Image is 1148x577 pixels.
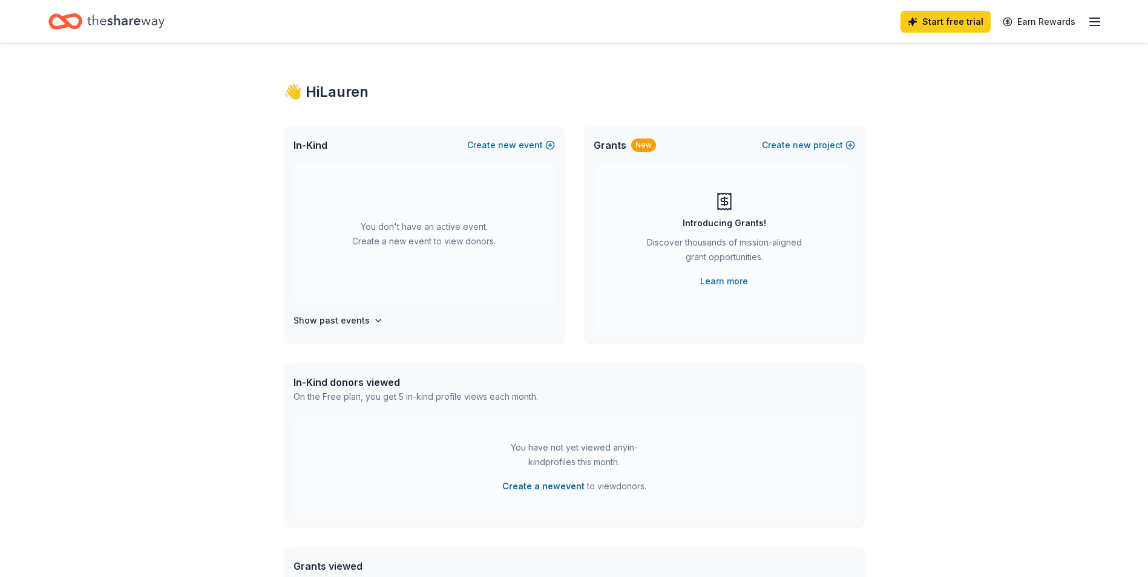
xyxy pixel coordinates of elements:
div: On the Free plan, you get 5 in-kind profile views each month. [294,390,538,404]
span: In-Kind [294,138,327,152]
div: Grants viewed [294,559,531,573]
button: Show past events [294,313,383,328]
span: to view donors . [502,479,646,494]
a: Learn more [700,274,748,288]
span: new [498,138,516,152]
a: Home [48,7,165,36]
h4: Show past events [294,313,370,328]
div: Introducing Grants! [683,216,766,230]
a: Earn Rewards [995,11,1083,33]
button: Createnewevent [467,138,555,152]
button: Createnewproject [762,138,855,152]
div: Discover thousands of mission-aligned grant opportunities. [642,235,807,269]
a: Start free trial [900,11,991,33]
div: 👋 Hi Lauren [284,82,865,102]
div: In-Kind donors viewed [294,375,538,390]
button: Create a newevent [502,479,585,494]
div: You have not yet viewed any in-kind profiles this month. [499,440,650,469]
div: New [631,139,656,152]
div: You don't have an active event. Create a new event to view donors. [294,165,555,304]
span: Grants [594,138,626,152]
span: new [793,138,811,152]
